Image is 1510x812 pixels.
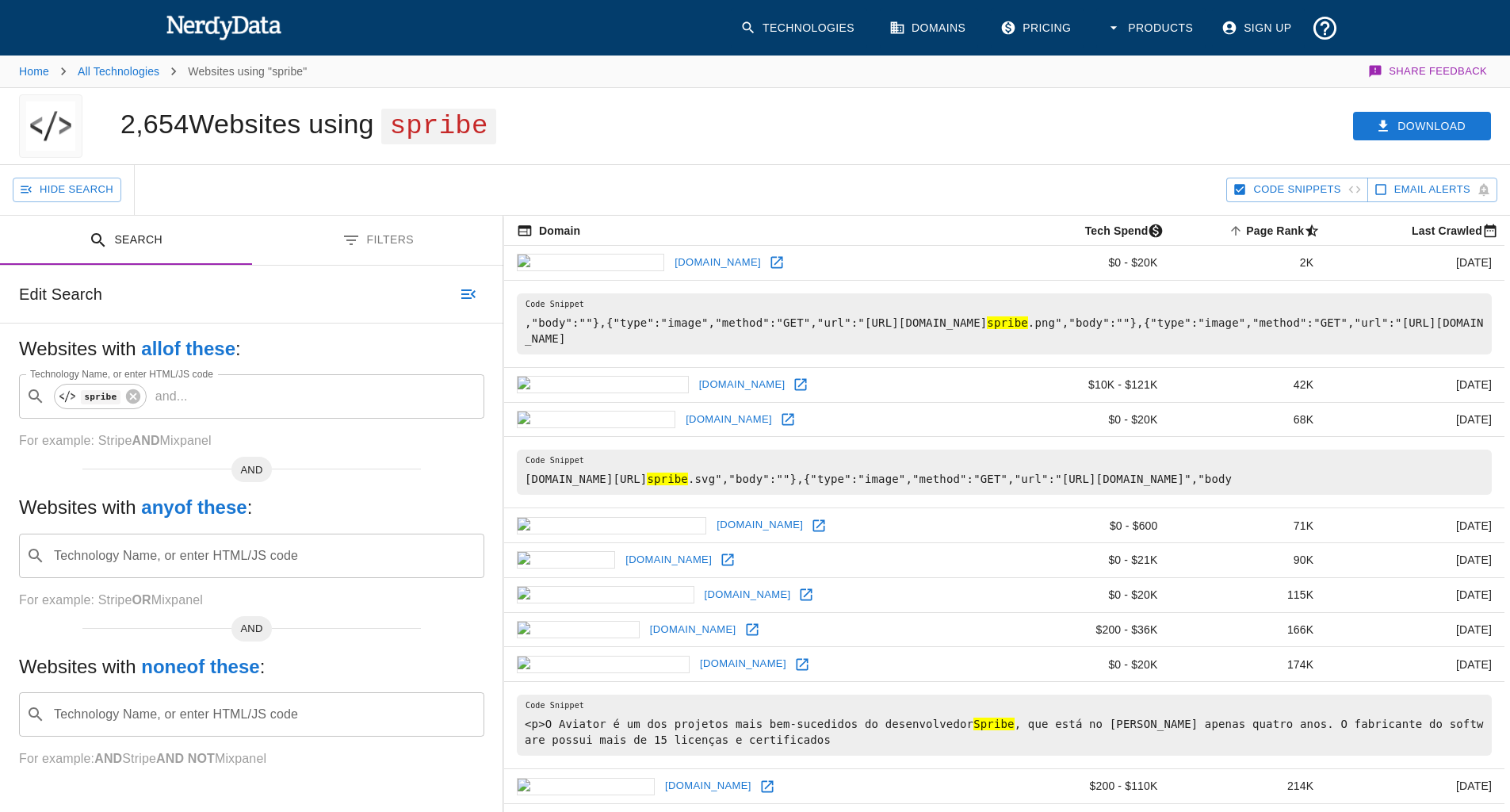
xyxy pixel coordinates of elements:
[517,517,706,534] img: haryana-online.com icon
[517,450,1492,495] pre: [DOMAIN_NAME][URL] .svg","body":""},{"type":"image","method":"GET","url":"[URL][DOMAIN_NAME]","body
[13,178,121,202] button: Hide Search
[141,496,247,518] b: any of these
[1170,612,1326,647] td: 166K
[1170,647,1326,682] td: 174K
[1391,221,1504,240] span: Most recent date this website was successfully crawled
[517,778,655,795] img: backflow.org icon
[731,8,867,48] a: Technologies
[1005,612,1171,647] td: $200 - $36K
[1170,246,1326,281] td: 2K
[740,618,764,642] a: Open fotoin.com in new window
[661,774,755,799] a: [DOMAIN_NAME]
[381,109,495,144] span: spribe
[156,752,215,765] b: AND NOT
[19,654,484,680] h5: Websites with :
[1212,8,1304,48] a: Sign Up
[517,376,689,393] img: jovempan.com.br icon
[755,775,779,799] a: Open backflow.org in new window
[1065,221,1171,240] span: The estimated minimum and maximum annual tech spend each webpage has, based on the free, freemium...
[1170,508,1326,543] td: 71K
[141,338,235,359] b: all of these
[19,431,484,450] p: For example: Stripe Mixpanel
[1326,543,1504,578] td: [DATE]
[1253,181,1340,199] span: Hide Code Snippets
[1005,647,1171,682] td: $0 - $20K
[19,495,484,520] h5: Websites with :
[1326,577,1504,612] td: [DATE]
[517,621,640,638] img: fotoin.com icon
[1366,56,1491,87] button: Share Feedback
[716,548,740,572] a: Open 2hdp.fr in new window
[1326,647,1504,682] td: [DATE]
[1394,181,1470,199] span: Sign up to track newly added websites and receive email alerts.
[973,718,1014,730] hl: Spribe
[149,387,194,406] p: and ...
[30,367,213,381] label: Technology Name, or enter HTML/JS code
[1367,178,1497,202] button: Sign up to track newly added websites and receive email alerts.
[1326,246,1504,281] td: [DATE]
[880,8,978,48] a: Domains
[1326,769,1504,804] td: [DATE]
[517,586,694,603] img: radiotupac.com.ar icon
[231,462,273,478] span: AND
[1005,246,1171,281] td: $0 - $20K
[1225,221,1326,240] span: A page popularity ranking based on a domain's backlinks. Smaller numbers signal more popular doma...
[517,221,580,240] span: The registered domain name (i.e. "nerdydata.com").
[1326,402,1504,437] td: [DATE]
[132,434,159,447] b: AND
[1005,367,1171,402] td: $10K - $121K
[765,251,789,274] a: Open supchina.com in new window
[621,548,716,573] a: [DOMAIN_NAME]
[166,11,282,43] img: NerdyData.com
[789,373,812,396] a: Open jovempan.com.br in new window
[19,65,49,78] a: Home
[1170,402,1326,437] td: 68K
[1005,402,1171,437] td: $0 - $20K
[54,384,147,409] div: spribe
[1305,8,1345,48] button: Support and Documentation
[1226,178,1367,202] button: Hide Code Snippets
[94,752,122,765] b: AND
[794,583,818,607] a: Open radiotupac.com.ar in new window
[141,656,259,677] b: none of these
[682,408,776,432] a: [DOMAIN_NAME]
[19,749,484,768] p: For example: Stripe Mixpanel
[701,583,795,607] a: [DOMAIN_NAME]
[19,591,484,610] p: For example: Stripe Mixpanel
[517,656,690,673] img: poker-fighter.com icon
[252,216,504,266] button: Filters
[1096,8,1206,48] button: Products
[790,653,814,676] a: Open poker-fighter.com in new window
[696,652,790,676] a: [DOMAIN_NAME]
[188,63,307,79] p: Websites using "spribe"
[19,282,102,307] h6: Edit Search
[517,551,615,569] img: 2hdp.fr icon
[991,8,1084,48] a: Pricing
[695,373,789,397] a: [DOMAIN_NAME]
[1005,543,1171,578] td: $0 - $21K
[132,593,151,607] b: OR
[987,316,1027,329] hl: spribe
[19,336,484,362] h5: Websites with :
[1170,769,1326,804] td: 214K
[671,251,765,275] a: [DOMAIN_NAME]
[1170,367,1326,402] td: 42K
[1005,577,1171,612] td: $0 - $20K
[1170,543,1326,578] td: 90K
[231,621,273,637] span: AND
[81,390,120,404] code: spribe
[1353,112,1491,141] button: Download
[78,65,159,78] a: All Technologies
[1326,508,1504,543] td: [DATE]
[26,94,75,158] img: "spribe" logo
[19,56,307,87] nav: breadcrumb
[647,473,687,485] hl: spribe
[1170,577,1326,612] td: 115K
[120,109,496,139] h1: 2,654 Websites using
[807,514,831,538] a: Open haryana-online.com in new window
[1326,612,1504,647] td: [DATE]
[517,411,675,428] img: invisionplus.net icon
[1005,508,1171,543] td: $0 - $600
[517,695,1492,756] pre: <p>O Aviator é um dos projetos mais bem-sucedidos do desenvolvedor , que está no [PERSON_NAME] ap...
[776,408,800,431] a: Open invisionplus.net in new window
